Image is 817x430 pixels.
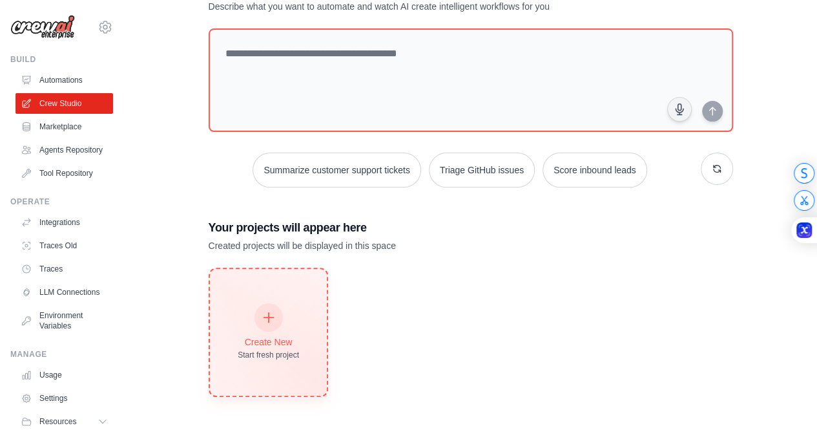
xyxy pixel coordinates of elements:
p: Created projects will be displayed in this space [209,239,733,252]
div: Create New [238,336,299,349]
div: Build [10,54,113,65]
button: Summarize customer support tickets [253,153,420,188]
iframe: Chat Widget [752,368,817,430]
a: Traces [16,259,113,279]
div: Start fresh project [238,350,299,360]
a: Integrations [16,212,113,233]
div: Manage [10,349,113,360]
h3: Your projects will appear here [209,219,733,237]
a: Environment Variables [16,305,113,336]
a: Automations [16,70,113,91]
button: Score inbound leads [543,153,647,188]
a: Tool Repository [16,163,113,184]
a: Traces Old [16,235,113,256]
button: Get new suggestions [701,153,733,185]
a: LLM Connections [16,282,113,303]
a: Marketplace [16,116,113,137]
a: Settings [16,388,113,409]
button: Triage GitHub issues [429,153,535,188]
span: Resources [39,416,76,427]
a: Agents Repository [16,140,113,160]
a: Usage [16,365,113,385]
button: Click to speak your automation idea [667,97,692,122]
div: Operate [10,197,113,207]
a: Crew Studio [16,93,113,114]
img: Logo [10,15,75,39]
